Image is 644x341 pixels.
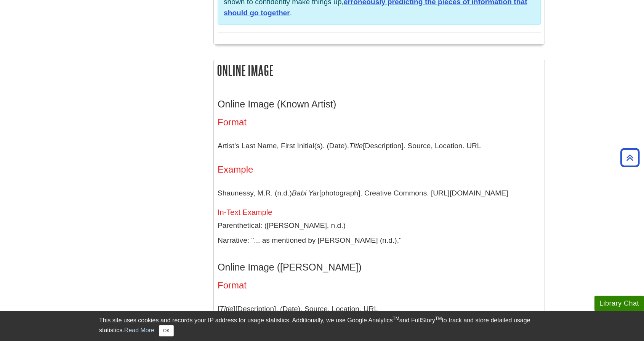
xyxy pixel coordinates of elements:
[392,316,399,321] sup: TM
[618,152,642,163] a: Back to Top
[218,262,541,273] h3: Online Image ([PERSON_NAME])
[159,325,174,336] button: Close
[218,135,541,157] p: Artist’s Last Name, First Initial(s). (Date). [Description]. Source, Location. URL
[218,220,541,231] p: Parenthetical: ([PERSON_NAME], n.d.)
[214,60,545,80] h2: Online Image
[218,208,541,216] h5: In-Text Example
[218,117,541,127] h4: Format
[594,296,644,311] button: Library Chat
[218,182,541,204] p: Shaunessy, M.R. (n.d.) [photograph]. Creative Commons. [URL][DOMAIN_NAME]
[219,305,233,313] i: Title
[292,189,319,197] i: Babi Yar
[218,298,541,320] p: [ ][Description]. (Date). Source, Location. URL
[218,165,541,175] h4: Example
[435,316,442,321] sup: TM
[218,99,541,110] h3: Online Image (Known Artist)
[99,316,545,336] div: This site uses cookies and records your IP address for usage statistics. Additionally, we use Goo...
[218,280,541,290] h4: Format
[124,327,154,333] a: Read More
[349,142,363,150] i: Title
[218,235,541,246] p: Narrative: "... as mentioned by [PERSON_NAME] (n.d.),"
